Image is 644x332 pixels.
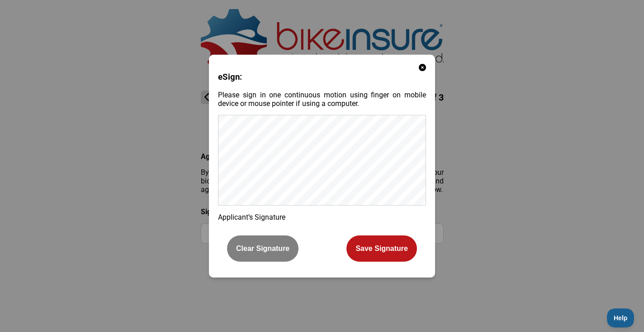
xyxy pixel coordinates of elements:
[218,91,426,108] p: Please sign in one continuous motion using finger on mobile device or mouse pointer if using a co...
[218,213,426,221] p: Applicant’s Signature
[218,72,426,82] h3: eSign:
[227,236,298,262] button: Clear Signature
[346,236,417,262] button: Save Signature
[607,308,635,327] iframe: Toggle Customer Support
